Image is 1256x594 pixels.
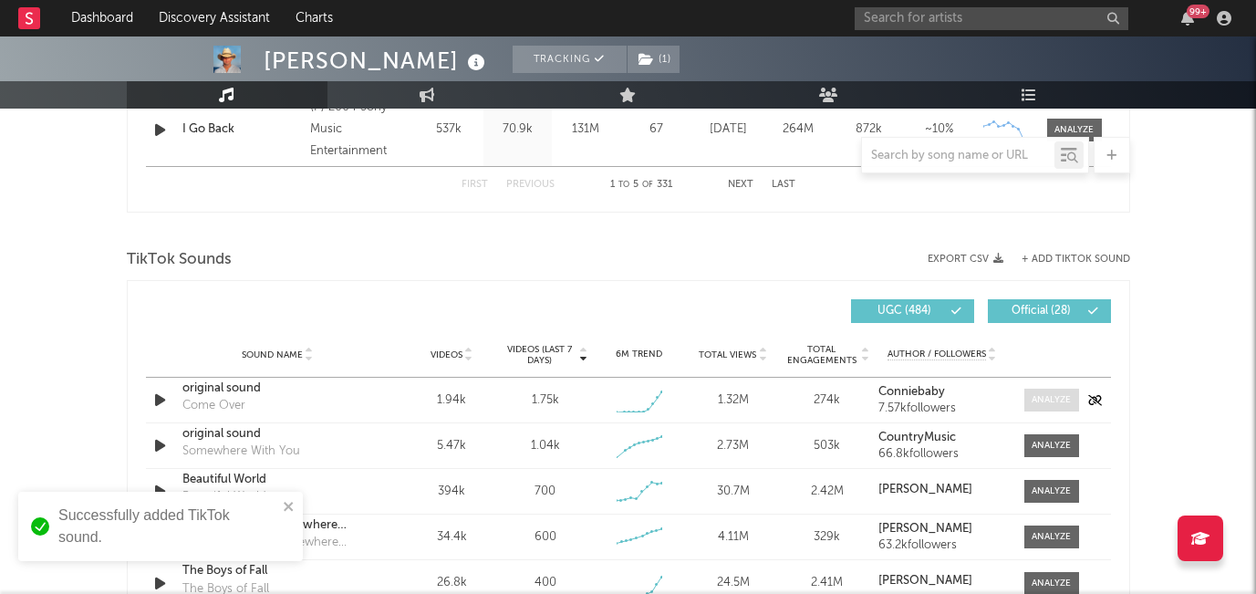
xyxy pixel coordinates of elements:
div: 2.42M [784,483,869,501]
div: [PERSON_NAME] [264,46,490,76]
span: Total Views [699,349,756,360]
div: 34.4k [410,528,494,547]
input: Search for artists [855,7,1128,30]
a: Conniebaby [878,386,1005,399]
span: Videos [431,349,462,360]
span: Official ( 28 ) [1000,306,1084,317]
div: 70.9k [488,120,547,139]
a: I Go Back [182,120,302,139]
div: ~ 10 % [908,120,970,139]
button: + Add TikTok Sound [1003,255,1130,265]
button: 99+ [1181,11,1194,26]
div: 503k [784,437,869,455]
div: 1.75k [532,391,559,410]
div: 2.73M [690,437,775,455]
strong: [PERSON_NAME] [878,575,972,587]
div: 1.04k [531,437,560,455]
strong: CountryMusic [878,432,956,443]
a: original sound [182,425,373,443]
a: original sound [182,380,373,398]
div: 24.5M [690,574,775,592]
strong: [PERSON_NAME] [878,523,972,535]
span: Author / Followers [888,349,986,360]
div: 66.8k followers [878,448,1005,461]
div: Somewhere With You [182,443,300,461]
div: 274k [784,391,869,410]
div: 1 5 331 [591,174,691,196]
div: [DATE] [698,120,759,139]
button: UGC(484) [851,299,974,323]
div: 329k [784,528,869,547]
div: (P) 2004 Sony Music Entertainment [310,97,410,162]
div: 7.57k followers [878,402,1005,415]
button: Official(28) [988,299,1111,323]
div: 1.32M [690,391,775,410]
div: Come Over [182,397,245,415]
input: Search by song name or URL [862,149,1054,163]
a: [PERSON_NAME] [878,484,1005,496]
button: Previous [506,180,555,190]
div: 1.94k [410,391,494,410]
div: Successfully added TikTok sound. [58,505,277,548]
span: Sound Name [242,349,303,360]
a: Beautiful World [182,471,373,489]
button: (1) [628,46,680,73]
strong: Conniebaby [878,386,945,398]
span: Videos (last 7 days) [503,344,576,366]
div: 5.47k [410,437,494,455]
button: Last [772,180,795,190]
div: 400 [535,574,556,592]
button: + Add TikTok Sound [1022,255,1130,265]
div: 6M Trend [597,348,681,361]
div: 872k [838,120,899,139]
div: 4.11M [690,528,775,547]
span: Total Engagements [784,344,858,366]
button: First [462,180,488,190]
div: 131M [556,120,616,139]
span: ( 1 ) [627,46,680,73]
div: 700 [535,483,555,501]
a: [PERSON_NAME] [878,523,1005,536]
button: Export CSV [928,254,1003,265]
div: 394k [410,483,494,501]
div: 600 [535,528,556,547]
div: 2.41M [784,574,869,592]
span: to [618,181,629,189]
a: CountryMusic [878,432,1005,444]
div: 63.2k followers [878,539,1005,552]
a: [PERSON_NAME] [878,575,1005,588]
span: UGC ( 484 ) [863,306,947,317]
div: 537k [420,120,479,139]
div: 30.7M [690,483,775,501]
strong: [PERSON_NAME] [878,484,972,495]
div: 26.8k [410,574,494,592]
span: TikTok Sounds [127,249,232,271]
div: 99 + [1187,5,1209,18]
button: Tracking [513,46,627,73]
div: 264M [768,120,829,139]
button: Next [728,180,753,190]
button: close [283,499,296,516]
div: 67 [625,120,689,139]
span: of [642,181,653,189]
